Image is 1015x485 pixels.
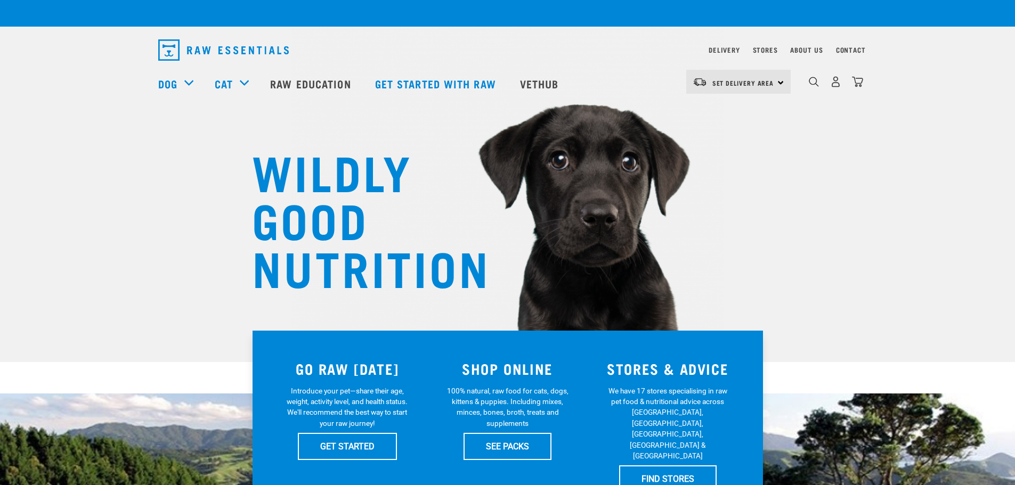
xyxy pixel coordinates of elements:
[364,62,509,105] a: Get started with Raw
[605,385,730,462] p: We have 17 stores specialising in raw pet food & nutritional advice across [GEOGRAPHIC_DATA], [GE...
[158,39,289,61] img: Raw Essentials Logo
[809,77,819,87] img: home-icon-1@2x.png
[464,433,551,459] a: SEE PACKS
[594,360,742,377] h3: STORES & ADVICE
[434,360,581,377] h3: SHOP ONLINE
[693,77,707,87] img: van-moving.png
[836,48,866,52] a: Contact
[445,385,570,429] p: 100% natural, raw food for cats, dogs, kittens & puppies. Including mixes, minces, bones, broth, ...
[830,76,841,87] img: user.png
[252,146,465,290] h1: WILDLY GOOD NUTRITION
[259,62,364,105] a: Raw Education
[852,76,863,87] img: home-icon@2x.png
[215,76,233,92] a: Cat
[712,81,774,85] span: Set Delivery Area
[274,360,421,377] h3: GO RAW [DATE]
[709,48,740,52] a: Delivery
[158,76,177,92] a: Dog
[790,48,823,52] a: About Us
[753,48,778,52] a: Stores
[150,35,866,65] nav: dropdown navigation
[285,385,410,429] p: Introduce your pet—share their age, weight, activity level, and health status. We'll recommend th...
[298,433,397,459] a: GET STARTED
[509,62,572,105] a: Vethub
